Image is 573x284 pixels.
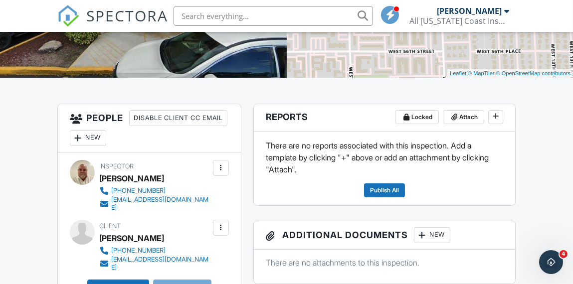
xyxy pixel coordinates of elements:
p: There are no attachments to this inspection. [266,257,503,268]
div: [PERSON_NAME] [99,231,164,246]
div: [PERSON_NAME] [437,6,502,16]
div: [PHONE_NUMBER] [111,187,166,195]
span: Client [99,222,121,230]
iframe: Intercom live chat [539,250,563,274]
a: [EMAIL_ADDRESS][DOMAIN_NAME] [99,256,210,272]
div: [EMAIL_ADDRESS][DOMAIN_NAME] [111,256,210,272]
img: The Best Home Inspection Software - Spectora [57,5,79,27]
h3: Additional Documents [254,221,515,250]
span: Inspector [99,162,134,170]
a: Leaflet [450,70,466,76]
span: SPECTORA [86,5,168,26]
div: All Florida Coast Inspection, LLC. [409,16,509,26]
div: New [70,130,106,146]
div: [PERSON_NAME] [99,171,164,186]
span: 4 [560,250,568,258]
a: [EMAIL_ADDRESS][DOMAIN_NAME] [99,196,210,212]
a: [PHONE_NUMBER] [99,246,210,256]
a: SPECTORA [57,13,168,34]
div: [EMAIL_ADDRESS][DOMAIN_NAME] [111,196,210,212]
div: New [414,227,450,243]
div: [PHONE_NUMBER] [111,247,166,255]
div: | [447,69,573,78]
h3: People [58,104,241,152]
div: Disable Client CC Email [129,110,227,126]
input: Search everything... [174,6,373,26]
a: © MapTiler [468,70,495,76]
a: © OpenStreetMap contributors [496,70,571,76]
a: [PHONE_NUMBER] [99,186,210,196]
